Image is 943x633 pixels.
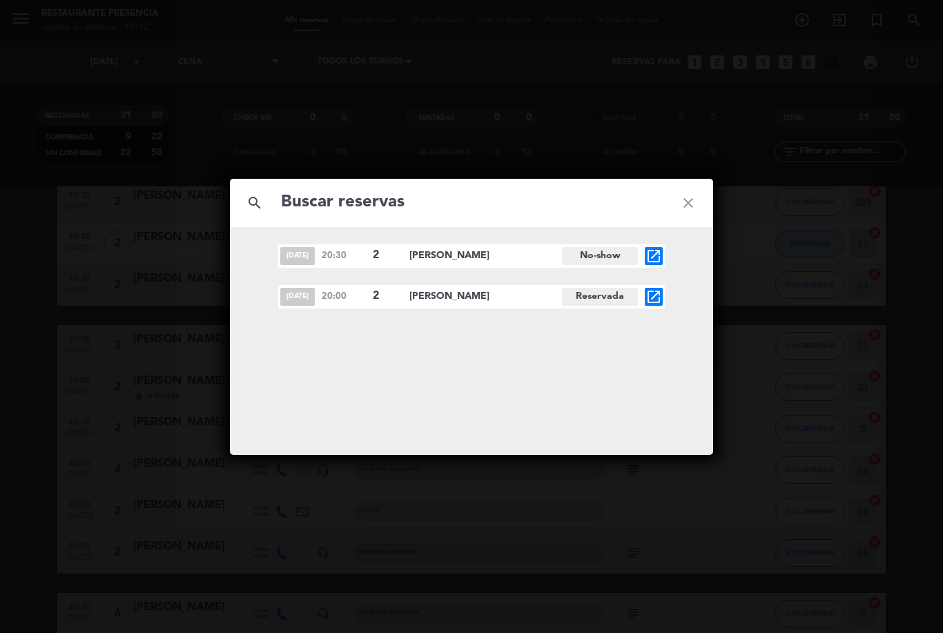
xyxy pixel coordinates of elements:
span: [DATE] [280,247,315,265]
input: Buscar reservas [280,188,663,217]
span: [PERSON_NAME] [409,289,562,304]
i: search [230,178,280,228]
span: Reservada [562,288,638,306]
i: open_in_new [645,248,662,264]
span: 20:30 [322,249,366,263]
span: 2 [373,287,398,305]
span: No-show [562,247,638,265]
span: [DATE] [280,288,315,306]
i: close [663,178,713,228]
i: open_in_new [645,289,662,305]
span: 20:00 [322,289,366,304]
span: 2 [373,246,398,264]
span: [PERSON_NAME] [409,248,562,264]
